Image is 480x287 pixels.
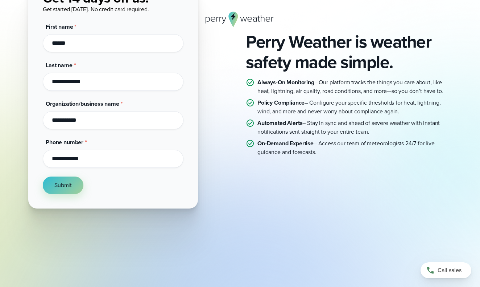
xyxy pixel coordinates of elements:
[257,139,314,147] strong: On-Demand Expertise
[43,5,149,13] span: Get started [DATE]. No credit card required.
[54,181,72,190] span: Submit
[257,78,314,86] strong: Always-On Monitoring
[257,119,452,136] p: – Stay in sync and ahead of severe weather with instant notifications sent straight to your entir...
[257,98,452,116] p: – Configure your specific thresholds for heat, lightning, wind, and more and never worry about co...
[43,177,83,194] button: Submit
[421,262,471,278] a: Call sales
[46,61,73,69] span: Last name
[257,139,452,157] p: – Access our team of meteorologists 24/7 for live guidance and forecasts.
[438,266,462,275] span: Call sales
[257,78,452,96] p: – Our platform tracks the things you care about, like heat, lightning, air quality, road conditio...
[257,119,302,127] strong: Automated Alerts
[46,138,83,146] span: Phone number
[46,100,119,108] span: Organization/business name
[257,98,305,107] strong: Policy Compliance
[246,32,452,72] h2: Perry Weather is weather safety made simple.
